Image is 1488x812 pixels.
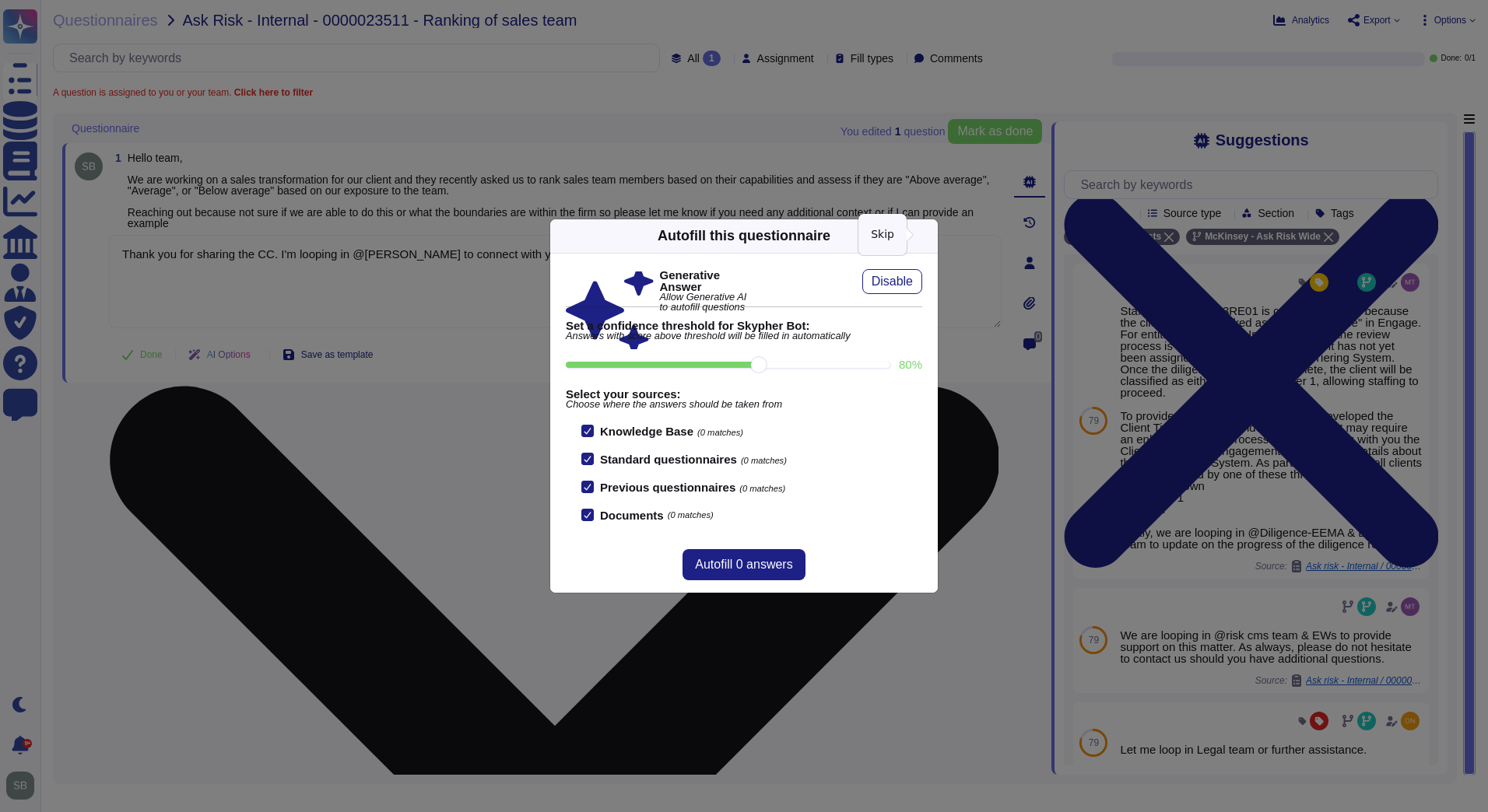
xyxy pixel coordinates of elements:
[683,549,805,580] button: Autofill 0 answers
[566,400,922,410] span: Choose where the answers should be taken from
[566,331,922,341] span: Answers with score above threshold will be filled in automatically
[858,214,907,255] div: Skip
[739,484,785,493] span: (0 matches)
[566,388,922,400] b: Select your sources:
[660,292,748,313] span: Allow Generative AI to autofill questions
[600,453,737,466] b: Standard questionnaires
[660,269,748,292] b: Generative Answer
[600,481,735,494] b: Previous questionnaires
[658,226,830,247] div: Autofill this questionnaire
[899,359,922,370] label: 80 %
[697,428,743,437] span: (0 matches)
[695,558,792,571] span: Autofill 0 answers
[600,425,693,438] b: Knowledge Base
[862,269,922,294] button: Disable
[668,511,714,520] span: (0 matches)
[741,456,787,465] span: (0 matches)
[566,320,922,331] b: Set a confidence threshold for Skypher Bot:
[600,509,664,521] b: Documents
[872,275,913,288] span: Disable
